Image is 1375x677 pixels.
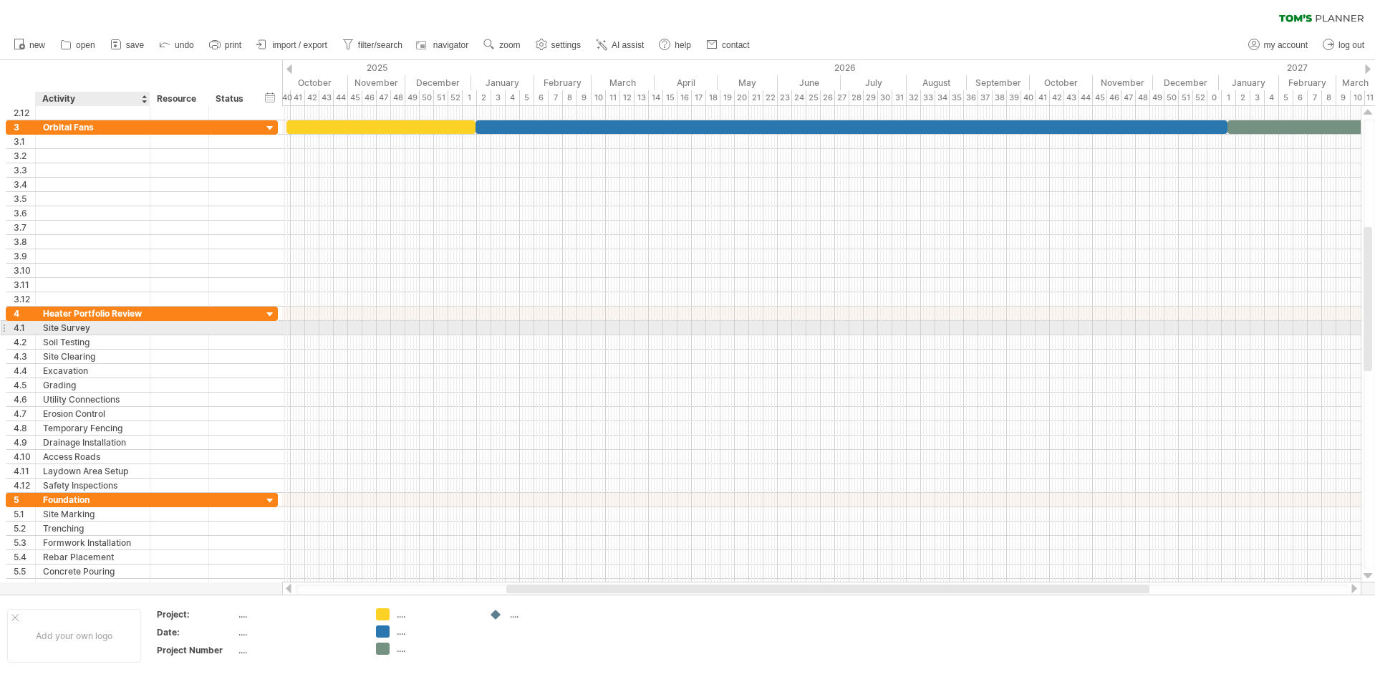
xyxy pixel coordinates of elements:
[720,90,735,105] div: 19
[43,450,143,464] div: Access Roads
[43,378,143,392] div: Grading
[414,36,473,54] a: navigator
[1093,90,1107,105] div: 45
[921,90,935,105] div: 33
[499,40,520,50] span: zoom
[14,350,35,363] div: 4.3
[43,421,143,435] div: Temporary Fencing
[43,522,143,535] div: Trenching
[43,536,143,549] div: Formwork Installation
[655,75,718,90] div: April 2026
[778,90,792,105] div: 23
[362,90,377,105] div: 46
[510,608,588,620] div: ....
[358,40,402,50] span: filter/search
[1193,90,1207,105] div: 52
[577,90,592,105] div: 9
[339,36,407,54] a: filter/search
[1093,75,1153,90] div: November 2026
[14,206,35,220] div: 3.6
[14,407,35,421] div: 4.7
[551,40,581,50] span: settings
[749,90,763,105] div: 21
[14,278,35,292] div: 3.11
[692,90,706,105] div: 17
[14,335,35,349] div: 4.2
[1222,90,1236,105] div: 1
[14,464,35,478] div: 4.11
[10,36,49,54] a: new
[43,479,143,492] div: Safety Inspections
[14,507,35,521] div: 5.1
[620,90,635,105] div: 12
[334,90,348,105] div: 44
[57,36,100,54] a: open
[1153,75,1219,90] div: December 2026
[706,90,720,105] div: 18
[1279,75,1336,90] div: February 2027
[14,221,35,234] div: 3.7
[675,40,691,50] span: help
[14,292,35,306] div: 3.12
[978,90,993,105] div: 37
[663,90,677,105] div: 15
[14,249,35,263] div: 3.9
[532,36,585,54] a: settings
[907,75,967,90] div: August 2026
[14,364,35,378] div: 4.4
[1179,90,1193,105] div: 51
[506,90,520,105] div: 4
[43,307,143,320] div: Heater Portfolio Review
[1279,90,1293,105] div: 5
[778,75,841,90] div: June 2026
[841,75,907,90] div: July 2026
[42,92,142,106] div: Activity
[43,565,143,578] div: Concrete Pouring
[1250,90,1265,105] div: 3
[43,407,143,421] div: Erosion Control
[43,120,143,134] div: Orbital Fans
[14,321,35,335] div: 4.1
[14,450,35,464] div: 4.10
[718,75,778,90] div: May 2026
[43,364,143,378] div: Excavation
[907,90,921,105] div: 32
[14,163,35,177] div: 3.3
[806,90,821,105] div: 25
[1107,90,1121,105] div: 46
[1308,90,1322,105] div: 7
[155,36,198,54] a: undo
[397,625,475,638] div: ....
[107,36,148,54] a: save
[319,90,334,105] div: 43
[305,90,319,105] div: 42
[1264,40,1308,50] span: my account
[864,90,878,105] div: 29
[405,75,471,90] div: December 2025
[520,90,534,105] div: 5
[14,421,35,435] div: 4.8
[606,90,620,105] div: 11
[592,75,655,90] div: March 2026
[1322,90,1336,105] div: 8
[14,522,35,535] div: 5.2
[1207,90,1222,105] div: 0
[7,609,141,663] div: Add your own logo
[206,36,246,54] a: print
[14,479,35,492] div: 4.12
[1121,90,1136,105] div: 47
[471,60,1219,75] div: 2026
[348,75,405,90] div: November 2025
[534,90,549,105] div: 6
[491,90,506,105] div: 3
[549,90,563,105] div: 7
[821,90,835,105] div: 26
[14,393,35,406] div: 4.6
[397,643,475,655] div: ....
[14,536,35,549] div: 5.3
[471,75,534,90] div: January 2026
[1079,90,1093,105] div: 44
[272,40,327,50] span: import / export
[964,90,978,105] div: 36
[635,90,649,105] div: 13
